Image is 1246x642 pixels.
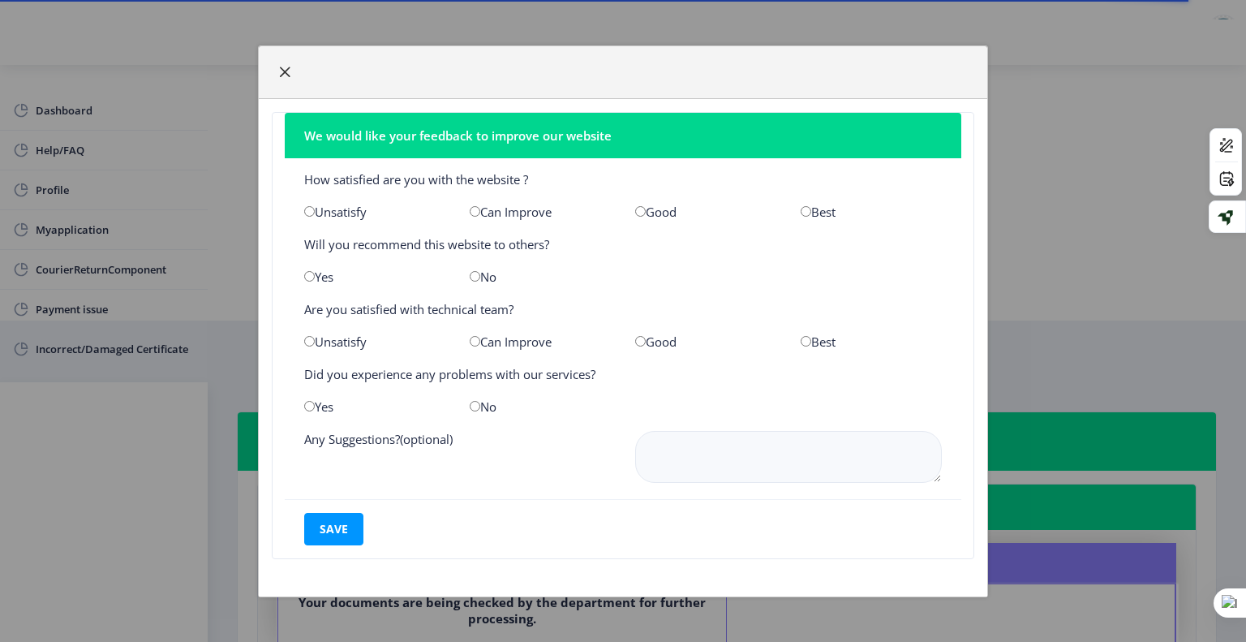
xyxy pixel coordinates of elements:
div: No [458,269,623,285]
div: Best [788,334,954,350]
div: Can Improve [458,334,623,350]
div: Will you recommend this website to others? [292,236,954,252]
div: Yes [292,269,458,285]
div: Are you satisfied with technical team? [292,301,954,317]
div: Best [788,204,954,220]
div: Can Improve [458,204,623,220]
div: No [458,399,623,415]
button: save [304,513,363,545]
div: Did you experience any problems with our services? [292,366,954,382]
div: Any Suggestions?(optional) [292,431,623,486]
div: Good [623,334,788,350]
div: Unsatisfy [292,204,458,220]
div: Good [623,204,788,220]
div: Unsatisfy [292,334,458,350]
div: Yes [292,399,458,415]
nb-card-header: We would like your feedback to improve our website [285,113,961,158]
div: How satisfied are you with the website ? [292,171,954,187]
